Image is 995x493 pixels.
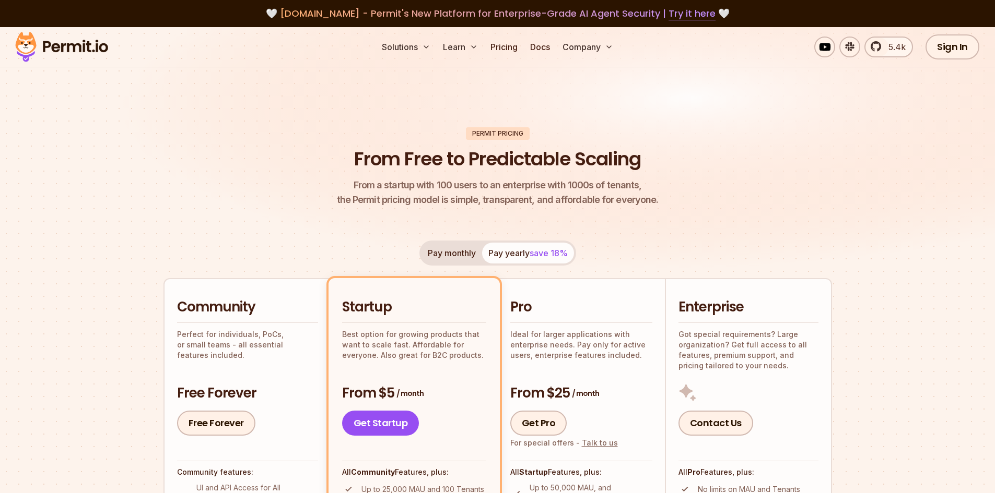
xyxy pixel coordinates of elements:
p: Ideal for larger applications with enterprise needs. Pay only for active users, enterprise featur... [510,329,652,360]
h2: Pro [510,298,652,317]
a: Sign In [926,34,979,59]
h2: Enterprise [678,298,818,317]
a: Talk to us [582,438,618,447]
strong: Startup [519,467,548,476]
h4: All Features, plus: [342,467,486,477]
p: Perfect for individuals, PoCs, or small teams - all essential features included. [177,329,318,360]
div: 🤍 🤍 [25,6,970,21]
span: / month [396,388,424,399]
a: Docs [526,37,554,57]
a: Pricing [486,37,522,57]
a: Contact Us [678,411,753,436]
span: From a startup with 100 users to an enterprise with 1000s of tenants, [337,178,659,193]
h3: From $5 [342,384,486,403]
strong: Community [351,467,395,476]
span: / month [572,388,599,399]
a: Free Forever [177,411,255,436]
strong: Pro [687,467,700,476]
h3: From $25 [510,384,652,403]
div: Permit Pricing [466,127,530,140]
h2: Community [177,298,318,317]
span: 5.4k [882,41,906,53]
button: Learn [439,37,482,57]
button: Pay monthly [422,243,482,263]
h3: Free Forever [177,384,318,403]
a: 5.4k [864,37,913,57]
div: For special offers - [510,438,618,448]
p: the Permit pricing model is simple, transparent, and affordable for everyone. [337,178,659,207]
h4: All Features, plus: [678,467,818,477]
h4: All Features, plus: [510,467,652,477]
a: Get Startup [342,411,419,436]
h4: Community features: [177,467,318,477]
span: [DOMAIN_NAME] - Permit's New Platform for Enterprise-Grade AI Agent Security | [280,7,716,20]
button: Solutions [378,37,435,57]
a: Get Pro [510,411,567,436]
a: Try it here [669,7,716,20]
p: Best option for growing products that want to scale fast. Affordable for everyone. Also great for... [342,329,486,360]
h1: From Free to Predictable Scaling [354,146,641,172]
button: Company [558,37,617,57]
h2: Startup [342,298,486,317]
img: Permit logo [10,29,113,65]
p: Got special requirements? Large organization? Get full access to all features, premium support, a... [678,329,818,371]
